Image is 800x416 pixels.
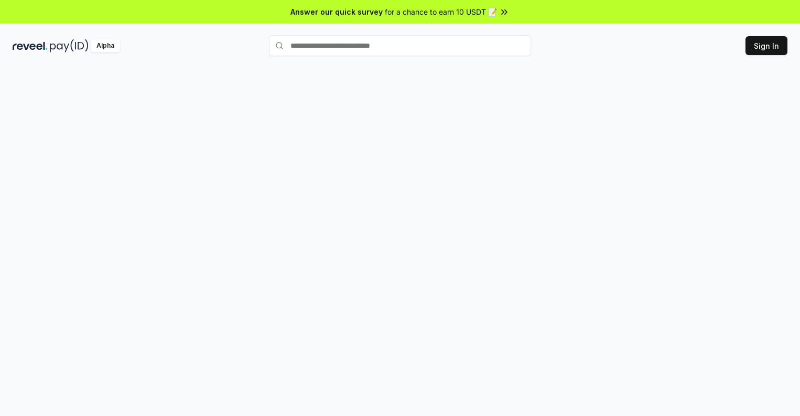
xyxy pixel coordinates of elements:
[13,39,48,52] img: reveel_dark
[91,39,120,52] div: Alpha
[745,36,787,55] button: Sign In
[385,6,497,17] span: for a chance to earn 10 USDT 📝
[290,6,383,17] span: Answer our quick survey
[50,39,89,52] img: pay_id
